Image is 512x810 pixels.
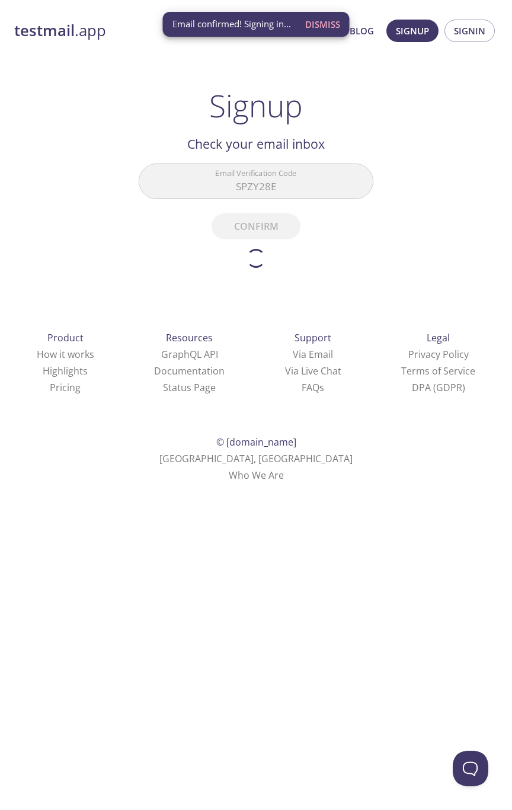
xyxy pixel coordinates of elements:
[396,23,429,39] span: Signup
[14,20,75,41] strong: testmail
[401,364,475,377] a: Terms of Service
[14,21,198,41] a: testmail.app
[229,469,284,482] a: Who We Are
[166,331,213,344] span: Resources
[37,348,94,361] a: How it works
[172,18,291,30] span: Email confirmed! Signing in...
[295,331,331,344] span: Support
[285,364,341,377] a: Via Live Chat
[305,17,340,32] span: Dismiss
[319,381,324,394] span: s
[50,381,81,394] a: Pricing
[454,23,485,39] span: Signin
[427,331,450,344] span: Legal
[139,134,373,154] h2: Check your email inbox
[163,381,216,394] a: Status Page
[209,88,303,123] h1: Signup
[154,364,225,377] a: Documentation
[302,381,324,394] a: FAQ
[408,348,469,361] a: Privacy Policy
[350,23,374,39] a: Blog
[161,348,218,361] a: GraphQL API
[159,452,353,465] span: [GEOGRAPHIC_DATA], [GEOGRAPHIC_DATA]
[43,364,88,377] a: Highlights
[386,20,439,42] button: Signup
[300,13,345,36] button: Dismiss
[293,348,333,361] a: Via Email
[216,436,296,449] span: © [DOMAIN_NAME]
[444,20,495,42] button: Signin
[412,381,465,394] a: DPA (GDPR)
[453,751,488,786] iframe: Help Scout Beacon - Open
[47,331,84,344] span: Product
